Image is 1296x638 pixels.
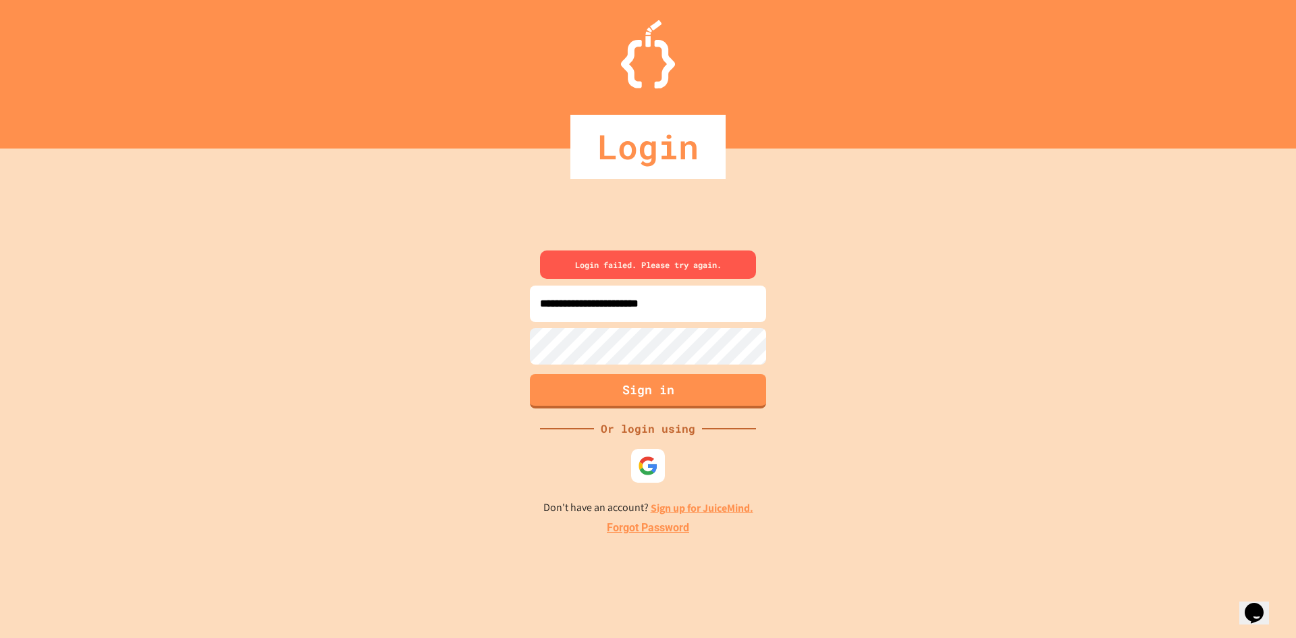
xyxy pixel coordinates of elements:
[1239,584,1282,624] iframe: chat widget
[638,456,658,476] img: google-icon.svg
[594,421,702,437] div: Or login using
[540,250,756,279] div: Login failed. Please try again.
[530,374,766,408] button: Sign in
[570,115,726,179] div: Login
[607,520,689,536] a: Forgot Password
[651,501,753,515] a: Sign up for JuiceMind.
[543,500,753,516] p: Don't have an account?
[621,20,675,88] img: Logo.svg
